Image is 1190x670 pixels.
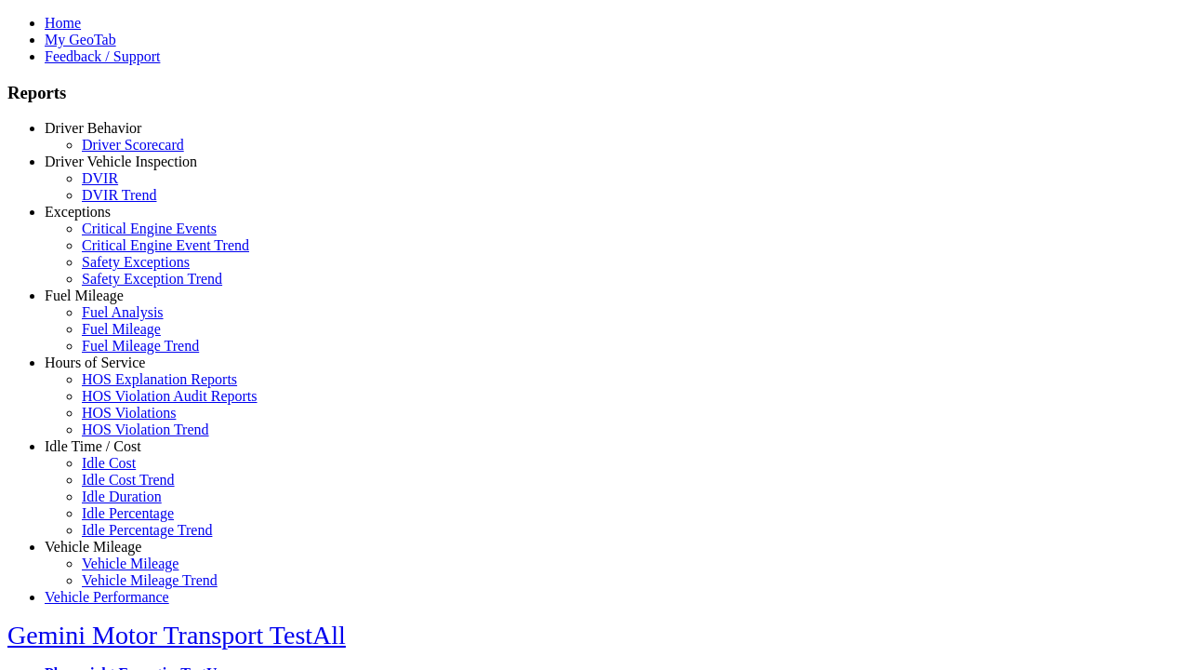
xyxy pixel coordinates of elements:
[82,187,156,203] a: DVIR Trend
[82,405,176,421] a: HOS Violations
[82,254,190,270] a: Safety Exceptions
[45,539,141,555] a: Vehicle Mileage
[82,505,174,521] a: Idle Percentage
[82,371,237,387] a: HOS Explanation Reports
[7,83,1183,103] h3: Reports
[45,15,81,31] a: Home
[82,237,249,253] a: Critical Engine Event Trend
[82,472,175,488] a: Idle Cost Trend
[7,621,346,650] a: Gemini Motor Transport TestAll
[82,137,184,153] a: Driver Scorecard
[82,455,136,471] a: Idle Cost
[45,355,145,370] a: Hours of Service
[45,204,111,220] a: Exceptions
[45,589,169,605] a: Vehicle Performance
[45,438,141,454] a: Idle Time / Cost
[82,338,199,354] a: Fuel Mileage Trend
[45,48,160,64] a: Feedback / Support
[82,321,161,337] a: Fuel Mileage
[45,32,116,47] a: My GeoTab
[82,221,217,236] a: Critical Engine Events
[82,304,164,320] a: Fuel Analysis
[82,271,222,287] a: Safety Exception Trend
[82,170,118,186] a: DVIR
[82,556,178,571] a: Vehicle Mileage
[45,120,141,136] a: Driver Behavior
[82,422,209,437] a: HOS Violation Trend
[82,522,212,538] a: Idle Percentage Trend
[45,288,124,303] a: Fuel Mileage
[82,388,258,404] a: HOS Violation Audit Reports
[45,154,197,169] a: Driver Vehicle Inspection
[82,489,162,504] a: Idle Duration
[82,572,218,588] a: Vehicle Mileage Trend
